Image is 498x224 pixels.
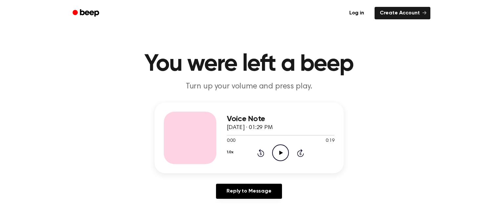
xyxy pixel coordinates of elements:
[375,7,430,19] a: Create Account
[227,147,233,158] button: 1.0x
[68,7,105,20] a: Beep
[343,6,371,21] a: Log in
[216,184,282,199] a: Reply to Message
[81,52,417,76] h1: You were left a beep
[123,81,375,92] p: Turn up your volume and press play.
[227,138,235,144] span: 0:00
[227,115,335,123] h3: Voice Note
[227,125,273,131] span: [DATE] · 01:29 PM
[326,138,334,144] span: 0:19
